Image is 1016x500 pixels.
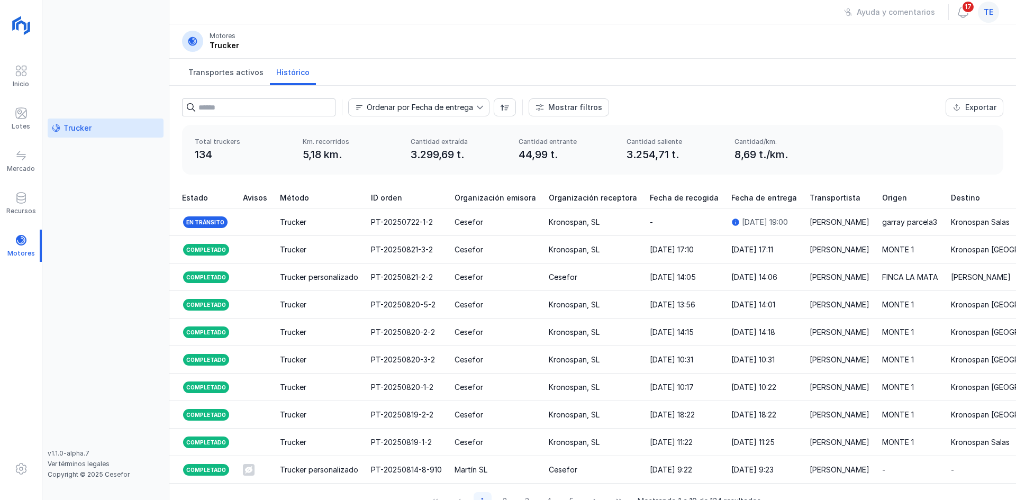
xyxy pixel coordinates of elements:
[882,465,885,475] div: -
[731,299,775,310] div: [DATE] 14:01
[371,193,402,203] span: ID orden
[455,410,483,420] div: Cesefor
[549,354,600,365] div: Kronospan, SL
[182,325,230,339] div: Completado
[951,272,1011,283] div: [PERSON_NAME]
[280,410,306,420] div: Trucker
[882,272,938,283] div: FINCA LA MATA
[280,272,358,283] div: Trucker personalizado
[810,217,869,228] div: [PERSON_NAME]
[810,327,869,338] div: [PERSON_NAME]
[882,299,914,310] div: MONTE 1
[519,147,614,162] div: 44,99 t.
[371,410,433,420] div: PT-20250819-2-2
[650,437,693,448] div: [DATE] 11:22
[455,272,483,283] div: Cesefor
[731,437,775,448] div: [DATE] 11:25
[182,215,229,229] div: En tránsito
[270,59,316,85] a: Histórico
[303,147,398,162] div: 5,18 km.
[280,217,306,228] div: Trucker
[371,327,435,338] div: PT-20250820-2-2
[371,354,435,365] div: PT-20250820-3-2
[549,465,577,475] div: Cesefor
[276,67,310,78] span: Histórico
[549,382,600,393] div: Kronospan, SL
[371,382,433,393] div: PT-20250820-1-2
[549,299,600,310] div: Kronospan, SL
[455,354,483,365] div: Cesefor
[182,380,230,394] div: Completado
[731,327,775,338] div: [DATE] 14:18
[455,299,483,310] div: Cesefor
[280,437,306,448] div: Trucker
[731,465,774,475] div: [DATE] 9:23
[182,59,270,85] a: Transportes activos
[951,193,980,203] span: Destino
[549,437,600,448] div: Kronospan, SL
[280,299,306,310] div: Trucker
[810,244,869,255] div: [PERSON_NAME]
[882,193,907,203] span: Origen
[882,217,937,228] div: garray parcela3
[455,193,536,203] span: Organización emisora
[731,272,777,283] div: [DATE] 14:06
[371,272,433,283] div: PT-20250821-2-2
[349,99,476,116] span: Fecha de entrega
[810,437,869,448] div: [PERSON_NAME]
[984,7,993,17] span: te
[519,138,614,146] div: Cantidad entrante
[549,410,600,420] div: Kronospan, SL
[734,138,830,146] div: Cantidad/km.
[48,449,164,458] div: v1.1.0-alpha.7
[182,193,208,203] span: Estado
[882,327,914,338] div: MONTE 1
[734,147,830,162] div: 8,69 t./km.
[371,299,436,310] div: PT-20250820-5-2
[731,354,775,365] div: [DATE] 10:31
[951,437,1010,448] div: Kronospan Salas
[182,353,230,367] div: Completado
[210,40,239,51] div: Trucker
[650,193,719,203] span: Fecha de recogida
[731,410,776,420] div: [DATE] 18:22
[961,1,975,13] span: 17
[455,327,483,338] div: Cesefor
[951,217,1010,228] div: Kronospan Salas
[455,465,487,475] div: Martín SL
[882,354,914,365] div: MONTE 1
[810,299,869,310] div: [PERSON_NAME]
[182,298,230,312] div: Completado
[731,193,797,203] span: Fecha de entrega
[367,104,473,111] div: Ordenar por Fecha de entrega
[650,217,653,228] div: -
[188,67,264,78] span: Transportes activos
[455,382,483,393] div: Cesefor
[371,217,433,228] div: PT-20250722-1-2
[837,3,942,21] button: Ayuda y comentarios
[182,435,230,449] div: Completado
[280,465,358,475] div: Trucker personalizado
[650,299,695,310] div: [DATE] 13:56
[8,12,34,39] img: logoRight.svg
[455,244,483,255] div: Cesefor
[411,138,506,146] div: Cantidad extraída
[48,460,110,468] a: Ver términos legales
[882,244,914,255] div: MONTE 1
[965,102,996,113] div: Exportar
[882,437,914,448] div: MONTE 1
[549,193,637,203] span: Organización receptora
[280,244,306,255] div: Trucker
[195,147,290,162] div: 134
[13,80,29,88] div: Inicio
[371,244,433,255] div: PT-20250821-3-2
[627,147,722,162] div: 3.254,71 t.
[371,465,442,475] div: PT-20250814-8-910
[810,193,860,203] span: Transportista
[549,272,577,283] div: Cesefor
[182,408,230,422] div: Completado
[182,243,230,257] div: Completado
[549,217,600,228] div: Kronospan, SL
[210,32,235,40] div: Motores
[882,382,914,393] div: MONTE 1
